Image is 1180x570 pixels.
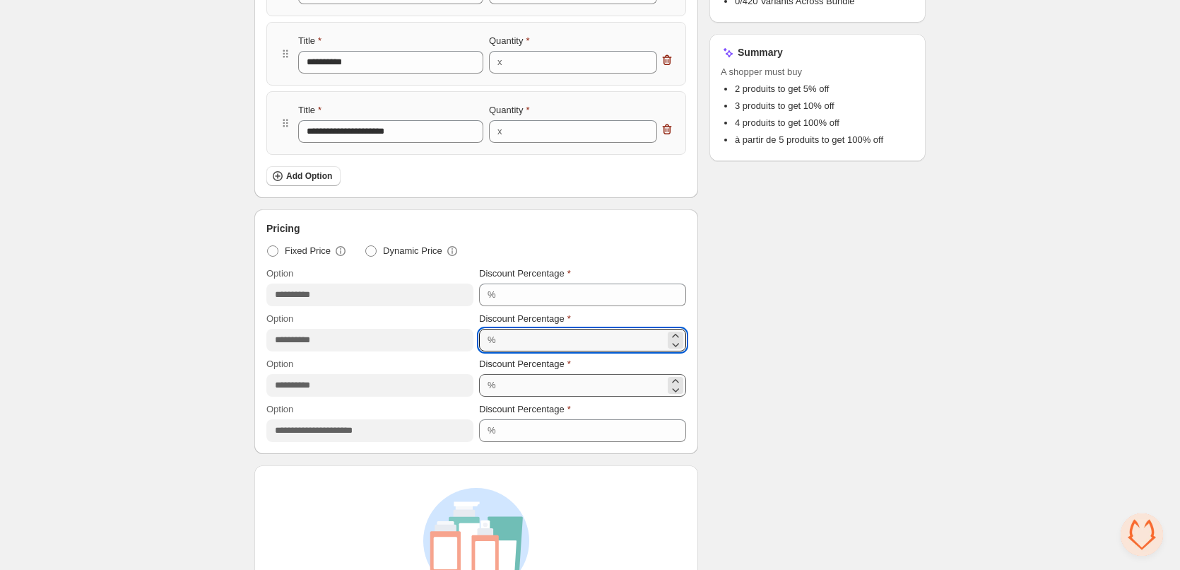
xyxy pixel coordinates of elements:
[286,170,332,182] span: Add Option
[266,357,293,371] label: Option
[488,288,496,302] div: %
[383,244,442,258] span: Dynamic Price
[489,34,529,48] label: Quantity
[266,402,293,417] label: Option
[1121,513,1163,556] div: Open chat
[266,166,341,186] button: Add Option
[479,312,571,326] label: Discount Percentage
[497,124,502,139] div: x
[735,82,914,96] li: 2 produits to get 5% off
[488,378,496,392] div: %
[488,424,496,438] div: %
[479,267,571,281] label: Discount Percentage
[735,116,914,130] li: 4 produits to get 100% off
[735,99,914,113] li: 3 produits to get 10% off
[266,267,293,281] label: Option
[497,55,502,69] div: x
[479,357,571,371] label: Discount Percentage
[735,133,914,147] li: à partir de 5 produits to get 100% off
[738,45,783,59] h3: Summary
[285,244,331,258] span: Fixed Price
[479,402,571,417] label: Discount Percentage
[721,65,914,79] span: A shopper must buy
[298,103,321,117] label: Title
[488,333,496,347] div: %
[266,221,300,235] span: Pricing
[489,103,529,117] label: Quantity
[298,34,321,48] label: Title
[266,312,293,326] label: Option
